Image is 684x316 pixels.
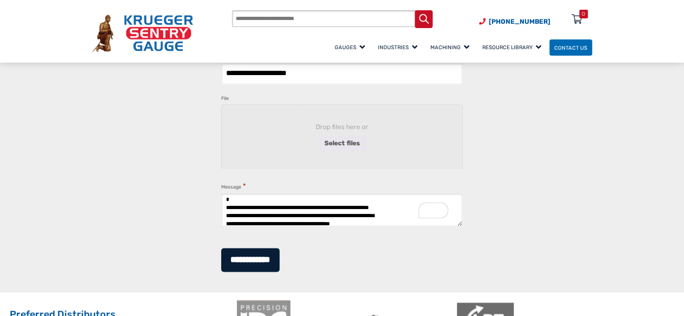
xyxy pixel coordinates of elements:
span: Industries [378,44,417,50]
a: Contact Us [549,39,592,56]
textarea: To enrich screen reader interactions, please activate Accessibility in Grammarly extension settings [221,193,463,226]
span: [PHONE_NUMBER] [489,18,550,25]
a: Gauges [330,38,373,57]
span: Resource Library [482,44,541,50]
a: Resource Library [477,38,549,57]
a: Machining [426,38,477,57]
span: Drop files here or [239,122,446,132]
span: Contact Us [554,44,587,50]
a: Phone Number (920) 434-8860 [479,17,550,26]
div: 0 [582,10,585,18]
span: Gauges [335,44,365,50]
label: Message [221,182,246,191]
a: Industries [373,38,426,57]
label: File [221,95,229,103]
button: select files, file [318,136,367,151]
img: Krueger Sentry Gauge [92,15,193,52]
span: Machining [430,44,469,50]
